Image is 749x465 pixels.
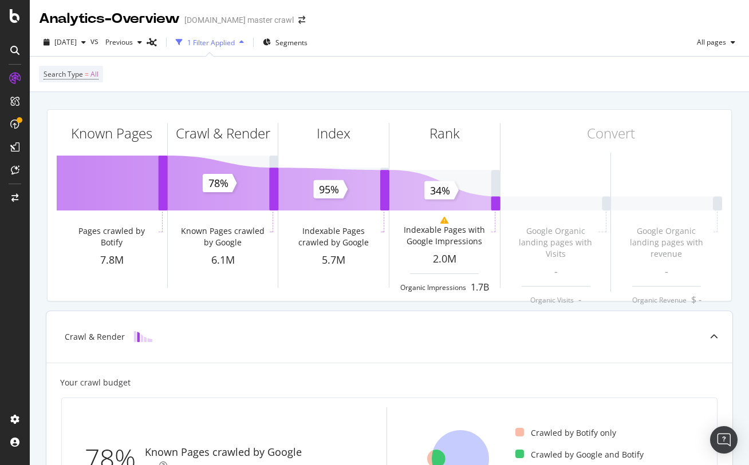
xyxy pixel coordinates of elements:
[399,224,489,247] div: Indexable Pages with Google Impressions
[71,124,152,143] div: Known Pages
[65,331,125,343] div: Crawl & Render
[692,33,740,51] button: All pages
[258,33,312,51] button: Segments
[101,37,133,47] span: Previous
[66,225,156,248] div: Pages crawled by Botify
[85,69,89,79] span: =
[278,253,389,268] div: 5.7M
[275,38,308,47] span: Segments
[317,124,350,143] div: Index
[515,449,644,460] div: Crawled by Google and Botify
[692,37,726,47] span: All pages
[134,331,152,342] img: block-icon
[184,14,294,26] div: [DOMAIN_NAME] master crawl
[471,281,489,294] div: 1.7B
[298,16,305,24] div: arrow-right-arrow-left
[101,33,147,51] button: Previous
[429,124,460,143] div: Rank
[39,9,180,29] div: Analytics - Overview
[145,445,302,460] div: Known Pages crawled by Google
[289,225,379,248] div: Indexable Pages crawled by Google
[389,252,500,267] div: 2.0M
[187,38,235,47] div: 1 Filter Applied
[54,37,77,47] span: 2025 Sep. 29th
[168,253,278,268] div: 6.1M
[176,124,270,143] div: Crawl & Render
[90,66,98,82] span: All
[44,69,83,79] span: Search Type
[60,377,131,388] div: Your crawl budget
[90,35,101,47] span: vs
[178,225,267,248] div: Known Pages crawled by Google
[515,427,616,439] div: Crawled by Botify only
[171,33,249,51] button: 1 Filter Applied
[39,33,90,51] button: [DATE]
[400,283,466,292] div: Organic Impressions
[710,426,738,454] div: Open Intercom Messenger
[57,253,167,268] div: 7.8M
